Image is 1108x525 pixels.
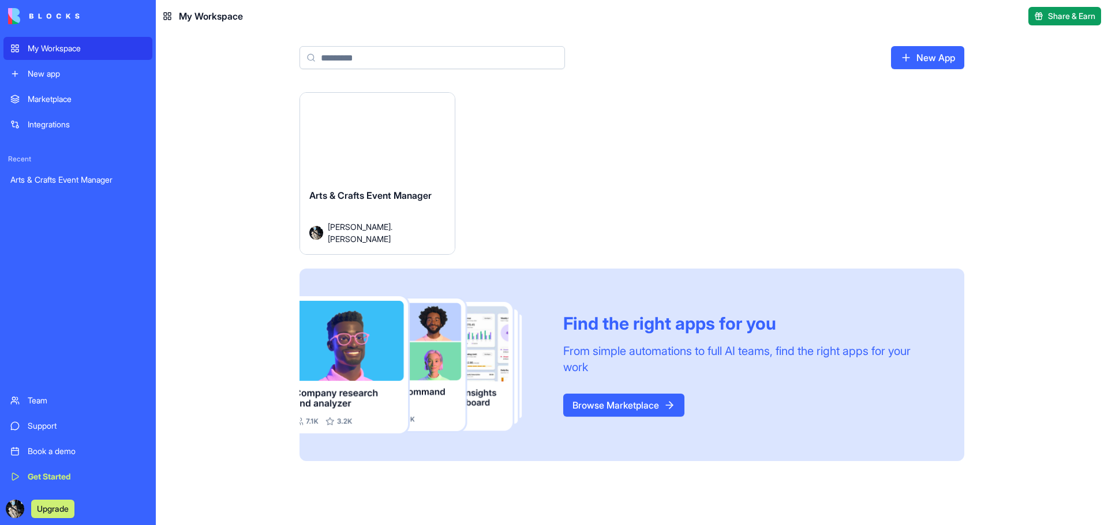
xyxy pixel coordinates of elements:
span: My Workspace [179,9,243,23]
div: Team [28,395,145,406]
span: Share & Earn [1048,10,1095,22]
div: Integrations [28,119,145,130]
div: My Workspace [28,43,145,54]
button: Share & Earn [1028,7,1101,25]
a: Get Started [3,465,152,488]
div: From simple automations to full AI teams, find the right apps for your work [563,343,937,375]
span: Arts & Crafts Event Manager [309,190,432,201]
div: New app [28,68,145,80]
a: Arts & Crafts Event Manager [3,168,152,191]
div: Support [28,420,145,432]
a: Browse Marketplace [563,394,684,417]
a: New app [3,62,152,85]
a: Arts & Crafts Event ManagerAvatar[PERSON_NAME].[PERSON_NAME] [300,92,455,255]
span: Recent [3,154,152,164]
a: Team [3,389,152,412]
a: Upgrade [31,503,74,514]
div: Arts & Crafts Event Manager [10,174,145,186]
img: logo [8,8,80,24]
div: Get Started [28,471,145,482]
a: Marketplace [3,88,152,111]
a: My Workspace [3,37,152,60]
div: Find the right apps for you [563,313,937,334]
img: bones_opt_al65qh.jpg [6,500,24,518]
span: [PERSON_NAME].[PERSON_NAME] [328,221,436,245]
div: Book a demo [28,445,145,457]
a: New App [891,46,964,69]
a: Book a demo [3,440,152,463]
div: Marketplace [28,93,145,105]
a: Support [3,414,152,437]
img: Frame_181_egmpey.png [300,296,545,434]
img: Avatar [309,226,323,240]
a: Integrations [3,113,152,136]
button: Upgrade [31,500,74,518]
